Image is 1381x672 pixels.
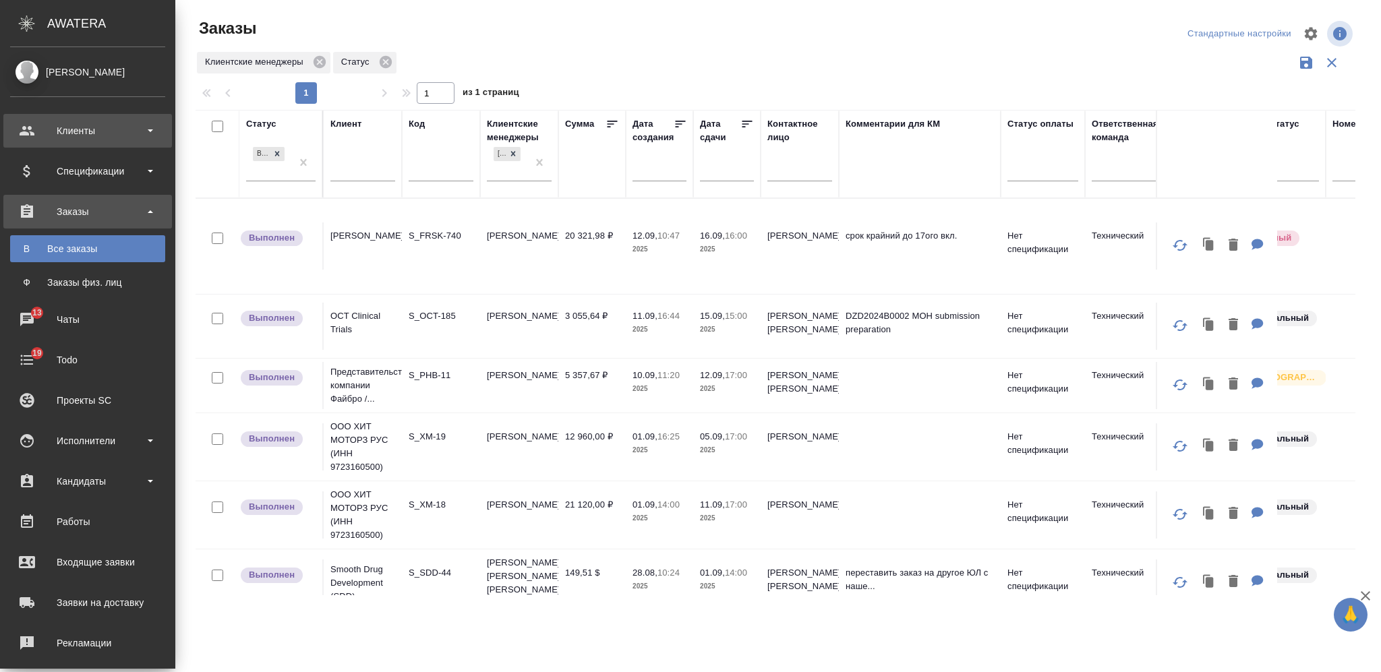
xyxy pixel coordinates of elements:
p: ООО ХИТ МОТОРЗ РУС (ИНН 9723160500) [330,488,395,542]
div: Выставляет ПМ после сдачи и проведения начислений. Последний этап для ПМа [239,309,316,328]
div: Заказы физ. лиц [17,276,158,289]
div: Проекты SC [10,390,165,410]
p: 11.09, [633,311,657,321]
div: Выполнен [253,147,270,161]
p: S_OCT-185 [409,309,473,323]
p: 2025 [700,444,754,457]
p: 17:00 [725,499,747,510]
td: Технический [1085,423,1163,470]
p: S_FRSK-740 [409,229,473,243]
div: Все заказы [17,242,158,255]
td: Нет спецификации [1001,559,1085,607]
button: 🙏 [1334,598,1368,632]
div: Никифорова Валерия [492,146,522,162]
p: [PERSON_NAME] [330,229,395,243]
p: 01.09, [633,431,657,441]
div: Выставляет ПМ после сдачи и проведения начислений. Последний этап для ПМа [239,430,316,448]
span: Посмотреть информацию [1327,21,1355,47]
span: 13 [24,306,50,319]
div: Ответственная команда [1092,117,1158,144]
p: 15:00 [725,311,747,321]
td: Нет спецификации [1001,222,1085,270]
button: Клонировать [1196,500,1222,528]
td: Технический [1085,491,1163,539]
p: 2025 [633,382,686,396]
td: [PERSON_NAME] [480,423,558,470]
td: 5 357,67 ₽ [558,362,626,409]
p: Выполнен [249,231,295,245]
a: 19Todo [3,343,172,377]
p: Нормальный [1251,311,1309,325]
td: 3 055,64 ₽ [558,303,626,350]
p: Выполнен [249,311,295,325]
p: OCT Clinical Trials [330,309,395,336]
button: Обновить [1164,498,1196,530]
td: [PERSON_NAME] [480,362,558,409]
div: Дата создания [633,117,674,144]
div: Входящие заявки [10,552,165,572]
a: ФЗаказы физ. лиц [10,269,165,296]
p: 10:24 [657,568,680,578]
p: Нормальный [1251,500,1309,514]
p: [DEMOGRAPHIC_DATA] [1251,371,1318,384]
button: Сохранить фильтры [1293,50,1319,75]
div: Работы [10,512,165,532]
p: 2025 [633,323,686,336]
p: 11:20 [657,370,680,380]
td: Нет спецификации [1001,491,1085,539]
button: Удалить [1222,500,1245,528]
div: Статус [333,52,396,73]
p: 2025 [633,444,686,457]
div: Сумма [565,117,594,131]
td: [PERSON_NAME] [PERSON_NAME] [761,559,839,607]
button: Сбросить фильтры [1319,50,1345,75]
div: Код [409,117,425,131]
div: Выставляет ПМ после сдачи и проведения начислений. Последний этап для ПМа [239,566,316,584]
p: 01.09, [700,568,725,578]
td: Нет спецификации [1001,362,1085,409]
p: срок крайний до 17ого вкл. [846,229,994,243]
p: 01.09, [633,499,657,510]
p: Клиентские менеджеры [205,55,308,69]
div: Статус по умолчанию для стандартных заказов [1241,309,1319,328]
p: Нормальный [1251,568,1309,582]
div: Статус по умолчанию для стандартных заказов [1241,430,1319,448]
td: Технический [1085,559,1163,607]
button: Обновить [1164,229,1196,262]
p: 2025 [633,243,686,256]
div: Рекламации [10,633,165,653]
button: Удалить [1222,232,1245,259]
p: 10:47 [657,231,680,241]
p: 12.09, [700,370,725,380]
button: Обновить [1164,566,1196,599]
div: Заказы [10,202,165,222]
button: Обновить [1164,309,1196,342]
p: 12.09, [633,231,657,241]
p: ООО ХИТ МОТОРЗ РУС (ИНН 9723160500) [330,420,395,474]
div: AWATERA [47,10,175,37]
p: S_PHB-11 [409,369,473,382]
p: 2025 [700,382,754,396]
a: Рекламации [3,626,172,660]
div: Выполнен [252,146,286,162]
p: 11.09, [700,499,725,510]
button: Удалить [1222,568,1245,596]
div: Спецификации [10,161,165,181]
div: Выставляется автоматически, если на указанный объем услуг необходимо больше времени в стандартном... [1241,229,1319,247]
button: Для КМ: DZD2024B0002 MOH submission preparation [1245,311,1270,339]
p: Статус [341,55,374,69]
p: S_XM-18 [409,498,473,512]
p: Выполнен [249,371,295,384]
div: Кандидаты [10,471,165,491]
button: Клонировать [1196,371,1222,398]
p: Выполнен [249,500,295,514]
td: [PERSON_NAME] [480,491,558,539]
a: Проекты SC [3,384,172,417]
div: Комментарии для КМ [846,117,940,131]
div: Статус по умолчанию для стандартных заказов [1241,566,1319,584]
button: Обновить [1164,430,1196,462]
button: Клонировать [1196,568,1222,596]
div: split button [1184,24,1295,44]
div: Выставляется автоматически для первых 3 заказов нового контактного лица. Особое внимание [1241,369,1319,387]
button: Для КМ: срок крайний до 17ого вкл. [1245,232,1270,259]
